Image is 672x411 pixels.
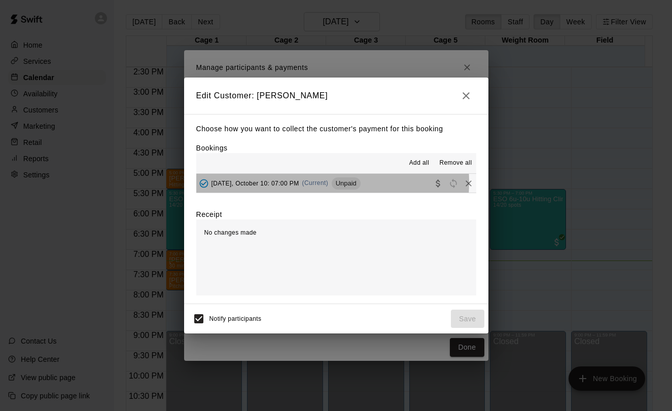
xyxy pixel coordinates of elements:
label: Receipt [196,209,222,219]
span: Add all [409,158,430,168]
span: Unpaid [332,179,361,187]
button: Remove all [435,155,476,171]
button: Added - Collect Payment [196,176,211,191]
span: Remove [461,179,476,186]
span: (Current) [302,179,329,186]
span: Remove all [439,158,472,168]
span: Collect payment [431,179,446,186]
span: No changes made [204,229,257,236]
h2: Edit Customer: [PERSON_NAME] [184,78,488,114]
span: [DATE], October 10: 07:00 PM [211,179,299,186]
span: Reschedule [446,179,461,186]
p: Choose how you want to collect the customer's payment for this booking [196,123,476,135]
label: Bookings [196,144,228,152]
button: Added - Collect Payment[DATE], October 10: 07:00 PM(Current)UnpaidCollect paymentRescheduleRemove [196,174,476,193]
button: Add all [403,155,435,171]
span: Notify participants [209,315,262,322]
